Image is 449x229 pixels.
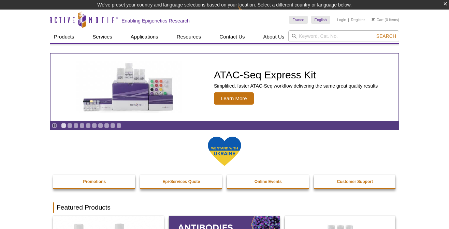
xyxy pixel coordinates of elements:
a: Go to slide 4 [79,123,85,128]
img: We Stand With Ukraine [207,136,242,166]
a: English [311,16,330,24]
strong: Online Events [255,179,282,184]
a: Login [337,17,346,22]
span: Learn More [214,92,254,105]
li: (0 items) [372,16,399,24]
a: Go to slide 5 [86,123,91,128]
a: Resources [173,30,205,43]
li: | [348,16,349,24]
a: Register [351,17,365,22]
article: ATAC-Seq Express Kit [50,54,399,121]
a: Epi-Services Quote [140,175,223,188]
a: France [289,16,307,24]
span: Search [376,33,396,39]
a: Applications [127,30,162,43]
a: Customer Support [314,175,396,188]
a: Cart [372,17,383,22]
a: Go to slide 7 [98,123,103,128]
a: Go to slide 2 [67,123,72,128]
strong: Promotions [83,179,106,184]
input: Keyword, Cat. No. [288,30,399,42]
a: Go to slide 3 [73,123,78,128]
a: Go to slide 10 [116,123,121,128]
a: Toggle autoplay [52,123,57,128]
a: Go to slide 1 [61,123,66,128]
a: About Us [259,30,289,43]
button: Search [374,33,398,39]
a: Contact Us [215,30,249,43]
h2: ATAC-Seq Express Kit [214,70,378,80]
a: Go to slide 9 [110,123,115,128]
a: Promotions [53,175,136,188]
img: ATAC-Seq Express Kit [73,61,185,113]
h2: Enabling Epigenetics Research [121,18,190,24]
a: Go to slide 6 [92,123,97,128]
a: Products [50,30,78,43]
strong: Epi-Services Quote [162,179,200,184]
a: ATAC-Seq Express Kit ATAC-Seq Express Kit Simplified, faster ATAC-Seq workflow delivering the sam... [50,54,399,121]
a: Go to slide 8 [104,123,109,128]
p: Simplified, faster ATAC-Seq workflow delivering the same great quality results [214,83,378,89]
img: Your Cart [372,18,375,21]
h2: Featured Products [53,202,396,213]
a: Services [88,30,116,43]
a: Online Events [227,175,309,188]
img: Change Here [238,5,256,21]
strong: Customer Support [337,179,373,184]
